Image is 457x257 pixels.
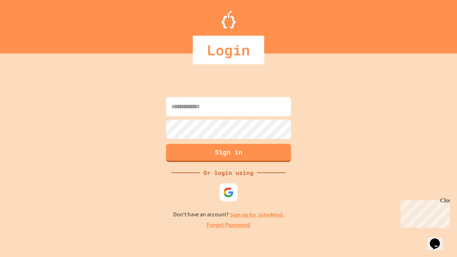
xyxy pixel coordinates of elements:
button: Sign in [166,144,291,162]
div: Login [193,36,264,64]
div: Or login using [200,168,257,177]
img: google-icon.svg [223,187,234,198]
img: Logo.svg [221,11,236,29]
iframe: chat widget [398,197,450,228]
iframe: chat widget [427,228,450,250]
div: Chat with us now!Close [3,3,49,45]
a: Forgot Password [207,221,250,230]
a: Sign up for JuiceMind. [230,211,284,218]
p: Don't have an account? [173,210,284,219]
